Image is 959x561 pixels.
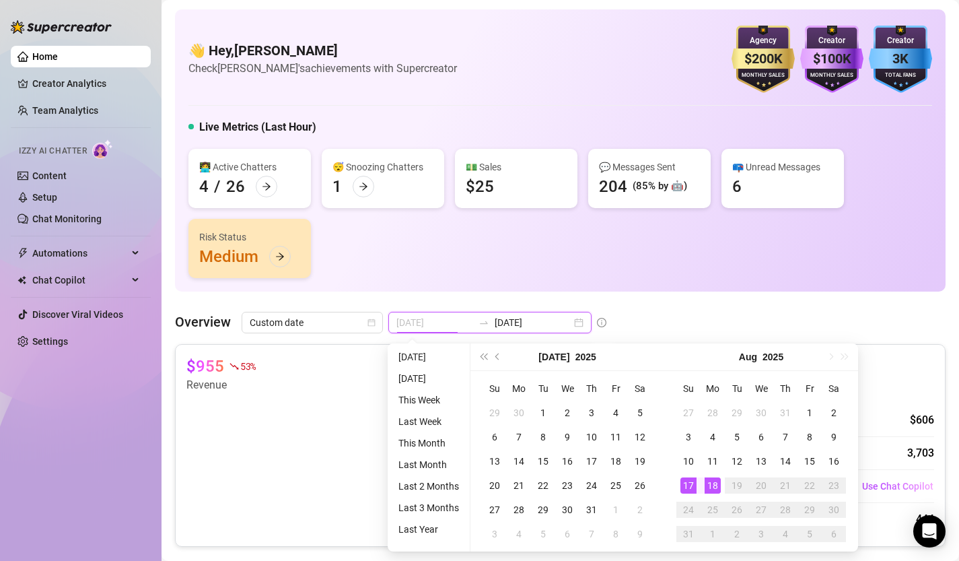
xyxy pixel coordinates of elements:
[92,139,113,159] img: AI Chatter
[802,405,818,421] div: 1
[749,425,773,449] td: 2025-08-06
[535,429,551,445] div: 8
[822,425,846,449] td: 2025-08-09
[32,213,102,224] a: Chat Monitoring
[773,498,797,522] td: 2025-08-28
[396,315,473,330] input: Start date
[777,429,793,445] div: 7
[608,526,624,542] div: 8
[732,34,795,47] div: Agency
[199,230,300,244] div: Risk Status
[555,498,579,522] td: 2025-07-30
[535,477,551,494] div: 22
[487,453,503,469] div: 13
[822,498,846,522] td: 2025-08-30
[487,502,503,518] div: 27
[826,502,842,518] div: 30
[535,526,551,542] div: 5
[466,176,494,197] div: $25
[676,473,701,498] td: 2025-08-17
[732,71,795,80] div: Monthly Sales
[701,425,725,449] td: 2025-08-04
[188,41,457,60] h4: 👋 Hey, [PERSON_NAME]
[583,453,600,469] div: 17
[822,401,846,425] td: 2025-08-02
[604,376,628,401] th: Fr
[579,401,604,425] td: 2025-07-03
[777,453,793,469] div: 14
[826,405,842,421] div: 2
[579,449,604,473] td: 2025-07-17
[483,401,507,425] td: 2025-06-29
[749,449,773,473] td: 2025-08-13
[393,414,464,430] li: Last Week
[555,401,579,425] td: 2025-07-02
[332,176,342,197] div: 1
[862,481,933,492] span: Use Chat Copilot
[367,319,376,327] span: calendar
[907,445,934,461] div: 3,703
[559,405,575,421] div: 2
[559,453,575,469] div: 16
[797,376,822,401] th: Fr
[749,522,773,546] td: 2025-09-03
[680,502,697,518] div: 24
[910,412,934,428] div: $606
[483,449,507,473] td: 2025-07-13
[17,275,26,285] img: Chat Copilot
[32,51,58,62] a: Home
[478,317,489,328] span: to
[762,343,783,370] button: Choose a year
[705,453,721,469] div: 11
[186,377,256,393] article: Revenue
[729,405,745,421] div: 29
[491,343,505,370] button: Previous month (PageUp)
[777,405,793,421] div: 31
[531,522,555,546] td: 2025-08-05
[632,526,648,542] div: 9
[729,429,745,445] div: 5
[701,522,725,546] td: 2025-09-01
[608,502,624,518] div: 1
[739,343,757,370] button: Choose a month
[732,48,795,69] div: $200K
[535,502,551,518] div: 29
[393,435,464,451] li: This Month
[705,526,721,542] div: 1
[753,526,769,542] div: 3
[705,502,721,518] div: 25
[555,376,579,401] th: We
[229,362,239,371] span: fall
[797,473,822,498] td: 2025-08-22
[701,473,725,498] td: 2025-08-18
[753,405,769,421] div: 30
[826,429,842,445] div: 9
[701,401,725,425] td: 2025-07-28
[732,176,742,197] div: 6
[749,401,773,425] td: 2025-07-30
[579,425,604,449] td: 2025-07-10
[777,477,793,494] div: 21
[583,526,600,542] div: 7
[393,392,464,408] li: This Week
[511,453,527,469] div: 14
[507,376,531,401] th: Mo
[32,336,68,347] a: Settings
[32,242,128,264] span: Automations
[240,360,256,372] span: 53 %
[725,449,749,473] td: 2025-08-12
[487,477,503,494] div: 20
[483,425,507,449] td: 2025-07-06
[797,425,822,449] td: 2025-08-08
[822,449,846,473] td: 2025-08-16
[802,502,818,518] div: 29
[676,449,701,473] td: 2025-08-10
[478,317,489,328] span: swap-right
[632,502,648,518] div: 2
[555,425,579,449] td: 2025-07-09
[773,449,797,473] td: 2025-08-14
[729,526,745,542] div: 2
[507,449,531,473] td: 2025-07-14
[538,343,569,370] button: Choose a month
[632,453,648,469] div: 19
